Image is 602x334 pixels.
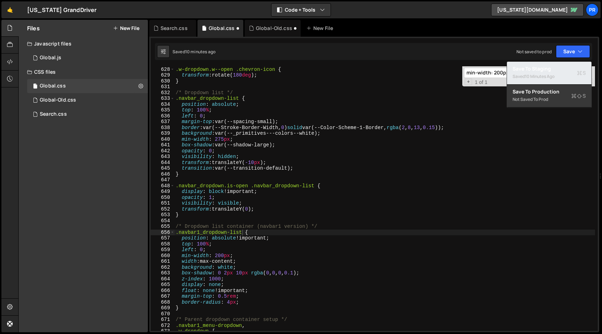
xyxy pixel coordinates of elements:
div: 641 [151,142,175,148]
div: 658 [151,241,175,247]
div: [US_STATE] GrandDriver [27,6,97,14]
span: Toggle Replace mode [465,79,472,85]
div: Global-Old.css [256,25,292,32]
div: 16777/46651.css [27,79,148,93]
div: 657 [151,235,175,241]
div: 648 [151,183,175,189]
div: 639 [151,130,175,136]
div: 645 [151,165,175,171]
div: 659 [151,247,175,253]
div: Javascript files [19,37,148,51]
div: Not saved to prod [516,49,552,55]
div: 644 [151,160,175,166]
div: 634 [151,102,175,108]
div: 662 [151,265,175,271]
div: Global.js [40,55,61,61]
div: Save to Production [513,88,586,95]
div: Global-Old.css [40,97,76,103]
div: Saved [173,49,215,55]
div: 651 [151,200,175,206]
div: 654 [151,218,175,224]
div: 668 [151,299,175,305]
span: S [577,69,586,77]
div: New File [306,25,336,32]
button: Code + Tools [271,4,331,16]
div: 653 [151,212,175,218]
div: 636 [151,113,175,119]
div: 671 [151,317,175,323]
div: Search.css [40,111,67,117]
div: 652 [151,206,175,212]
div: 16777/45852.css [27,93,148,107]
button: Save to StagingS Saved10 minutes ago [507,62,591,85]
div: Global.css [40,83,66,89]
a: [US_STATE][DOMAIN_NAME] [491,4,584,16]
div: 638 [151,125,175,131]
div: Search.css [161,25,188,32]
span: 1 of 1 [472,79,490,85]
div: 660 [151,253,175,259]
button: Save to ProductionS Not saved to prod [507,85,591,108]
div: 666 [151,288,175,294]
div: 629 [151,72,175,78]
button: Save [556,45,590,58]
div: 640 [151,136,175,142]
div: 16777/46659.css [27,107,148,121]
div: 633 [151,96,175,102]
div: Global.css [209,25,235,32]
div: 16777/45843.js [27,51,148,65]
div: 642 [151,148,175,154]
div: 643 [151,154,175,160]
div: 631 [151,84,175,90]
a: 🤙 [1,1,19,18]
div: 669 [151,305,175,311]
div: 649 [151,189,175,195]
div: 665 [151,282,175,288]
div: 10 minutes ago [525,73,554,79]
div: CSS files [19,65,148,79]
div: 647 [151,177,175,183]
div: Not saved to prod [513,95,586,104]
div: 630 [151,78,175,84]
div: 667 [151,293,175,299]
div: 655 [151,224,175,230]
div: 628 [151,67,175,73]
a: PR [586,4,598,16]
div: 664 [151,276,175,282]
div: 670 [151,311,175,317]
div: 656 [151,230,175,236]
div: 672 [151,323,175,329]
span: S [571,92,586,99]
div: 663 [151,270,175,276]
div: 646 [151,171,175,177]
div: 10 minutes ago [185,49,215,55]
div: 661 [151,259,175,265]
button: New File [113,25,139,31]
div: 637 [151,119,175,125]
div: 632 [151,90,175,96]
div: 650 [151,195,175,201]
h2: Files [27,24,40,32]
div: 635 [151,107,175,113]
div: Save to Staging [513,65,586,72]
div: Saved [513,72,586,81]
input: Search for [464,68,552,78]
